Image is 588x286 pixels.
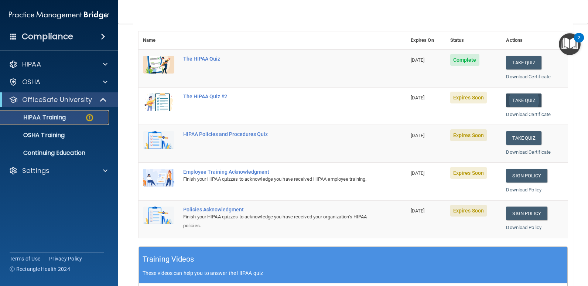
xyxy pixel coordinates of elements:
span: [DATE] [411,57,425,63]
th: Name [139,31,179,50]
th: Expires On [406,31,446,50]
img: warning-circle.0cc9ac19.png [85,113,94,122]
button: Open Resource Center, 2 new notifications [559,33,581,55]
p: HIPAA [22,60,41,69]
a: Download Policy [506,187,541,193]
p: Continuing Education [5,149,106,157]
div: HIPAA Policies and Procedures Quiz [183,131,369,137]
a: HIPAA [9,60,107,69]
div: Employee Training Acknowledgment [183,169,369,175]
p: OSHA [22,78,41,86]
div: The HIPAA Quiz [183,56,369,62]
p: Settings [22,166,49,175]
span: [DATE] [411,133,425,138]
span: Expires Soon [450,205,487,217]
a: Sign Policy [506,207,547,220]
a: OfficeSafe University [9,95,107,104]
button: Take Quiz [506,93,541,107]
th: Status [446,31,502,50]
p: These videos can help you to answer the HIPAA quiz [143,270,564,276]
a: Sign Policy [506,169,547,183]
div: Finish your HIPAA quizzes to acknowledge you have received your organization’s HIPAA policies. [183,212,369,230]
img: PMB logo [9,8,109,23]
a: Settings [9,166,107,175]
a: OSHA [9,78,107,86]
span: Complete [450,54,479,66]
div: 2 [578,38,580,47]
a: Download Certificate [506,112,551,117]
h5: Training Videos [143,253,194,266]
p: OSHA Training [5,132,65,139]
button: Take Quiz [506,131,541,145]
span: [DATE] [411,208,425,214]
span: Ⓒ Rectangle Health 2024 [10,265,70,273]
span: [DATE] [411,170,425,176]
a: Download Certificate [506,149,551,155]
a: Terms of Use [10,255,40,262]
div: The HIPAA Quiz #2 [183,93,369,99]
p: HIPAA Training [5,114,66,121]
button: Take Quiz [506,56,541,69]
span: Expires Soon [450,92,487,103]
div: Policies Acknowledgment [183,207,369,212]
a: Download Certificate [506,74,551,79]
p: OfficeSafe University [22,95,92,104]
a: Privacy Policy [49,255,82,262]
h4: Compliance [22,31,73,42]
span: Expires Soon [450,167,487,179]
iframe: Drift Widget Chat Controller [460,234,579,263]
div: Finish your HIPAA quizzes to acknowledge you have received HIPAA employee training. [183,175,369,184]
span: [DATE] [411,95,425,101]
span: Expires Soon [450,129,487,141]
a: Download Policy [506,225,541,230]
th: Actions [502,31,568,50]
